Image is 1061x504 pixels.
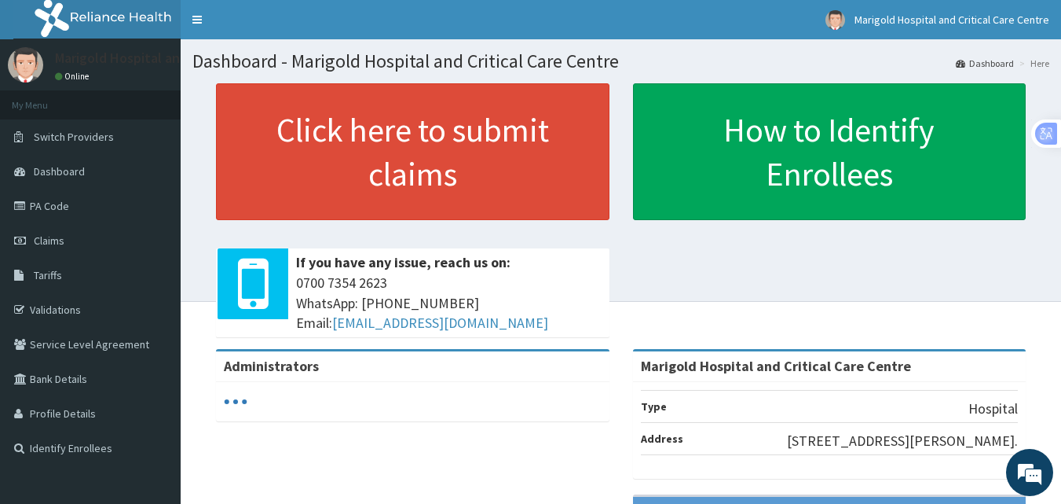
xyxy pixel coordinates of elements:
[224,357,319,375] b: Administrators
[192,51,1049,72] h1: Dashboard - Marigold Hospital and Critical Care Centre
[787,431,1018,451] p: [STREET_ADDRESS][PERSON_NAME].
[641,432,683,446] b: Address
[224,390,247,414] svg: audio-loading
[296,273,602,333] span: 0700 7354 2623 WhatsApp: [PHONE_NUMBER] Email:
[34,234,64,248] span: Claims
[216,83,609,220] a: Click here to submit claims
[633,83,1026,220] a: How to Identify Enrollees
[34,268,62,282] span: Tariffs
[854,13,1049,27] span: Marigold Hospital and Critical Care Centre
[641,357,911,375] strong: Marigold Hospital and Critical Care Centre
[55,71,93,82] a: Online
[1015,57,1049,70] li: Here
[55,51,310,65] p: Marigold Hospital and Critical Care Centre
[332,314,548,332] a: [EMAIL_ADDRESS][DOMAIN_NAME]
[825,10,845,30] img: User Image
[34,164,85,178] span: Dashboard
[956,57,1014,70] a: Dashboard
[296,253,510,271] b: If you have any issue, reach us on:
[8,47,43,83] img: User Image
[968,399,1018,419] p: Hospital
[641,399,667,414] b: Type
[34,130,114,144] span: Switch Providers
